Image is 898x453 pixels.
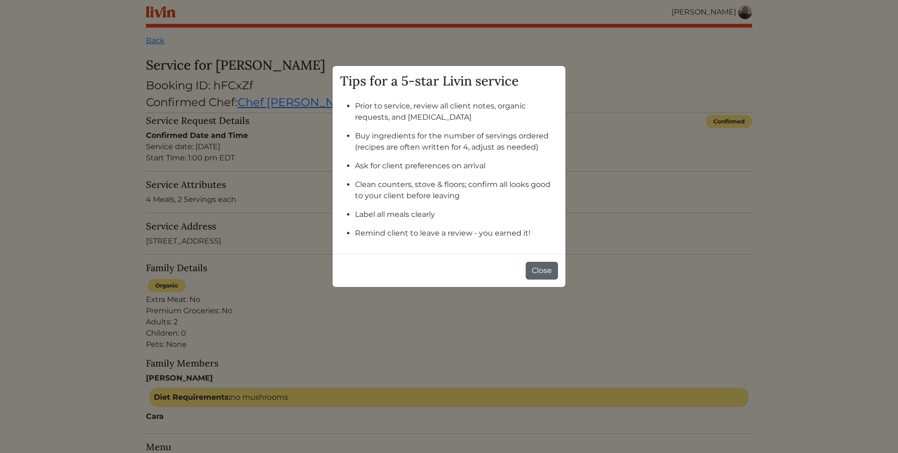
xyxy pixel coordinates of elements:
[355,179,558,201] li: Clean counters, stove & floors; confirm all looks good to your client before leaving
[355,130,558,153] li: Buy ingredients for the number of servings ordered (recipes are often written for 4, adjust as ne...
[355,101,558,123] li: Prior to service, review all client notes, organic requests, and [MEDICAL_DATA]
[355,209,558,220] li: Label all meals clearly
[526,262,558,280] button: Close
[340,73,558,89] h3: Tips for a 5-star Livin service
[355,160,558,172] li: Ask for client preferences on arrival
[355,228,558,239] li: Remind client to leave a review - you earned it!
